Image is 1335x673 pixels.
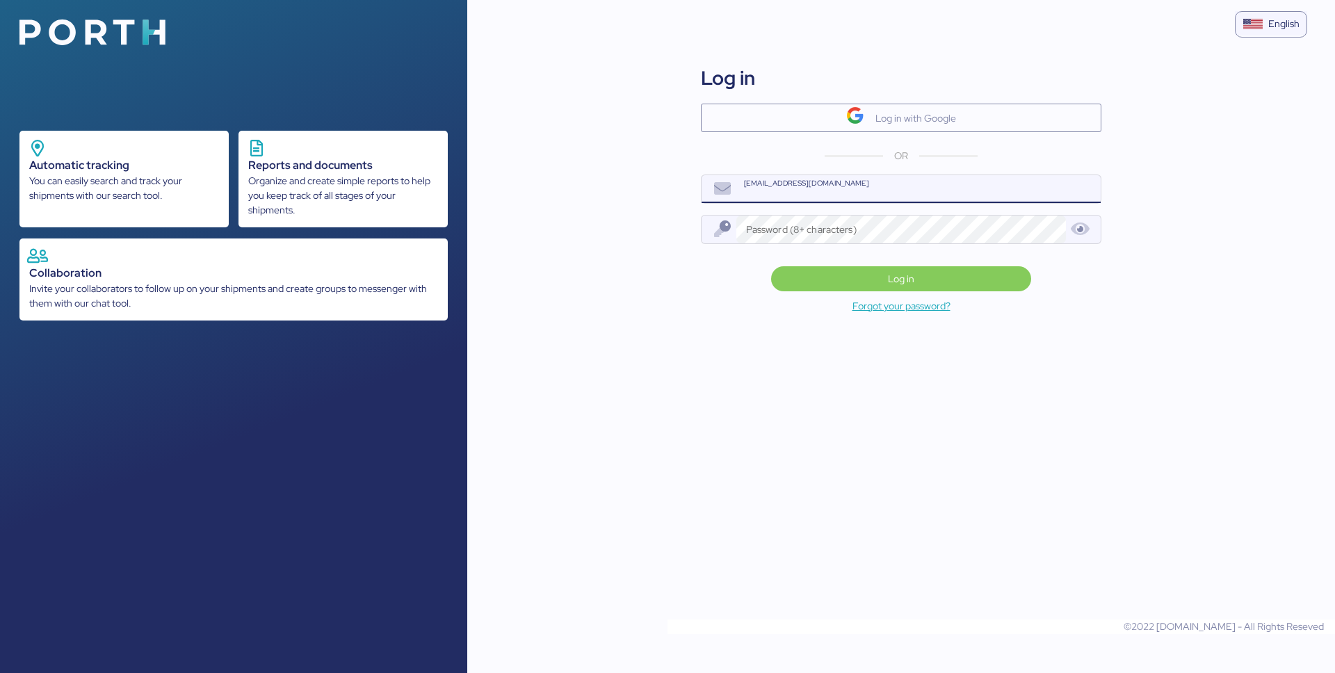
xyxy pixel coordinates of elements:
input: name@company.com [736,175,1101,203]
div: You can easily search and track your shipments with our search tool. [29,174,219,203]
button: Log in [771,266,1031,291]
span: Log in [888,270,914,287]
input: Password (8+ characters) [736,216,1067,243]
div: Reports and documents [248,157,438,174]
a: Forgot your password? [467,298,1335,314]
div: Invite your collaborators to follow up on your shipments and create groups to messenger with them... [29,282,438,311]
div: Organize and create simple reports to help you keep track of all stages of your shipments. [248,174,438,218]
div: Log in with Google [875,110,956,127]
div: Collaboration [29,265,438,282]
span: OR [894,149,908,163]
button: Log in with Google [701,104,1101,132]
div: English [1268,17,1300,31]
div: Log in [701,63,755,92]
div: Automatic tracking [29,157,219,174]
